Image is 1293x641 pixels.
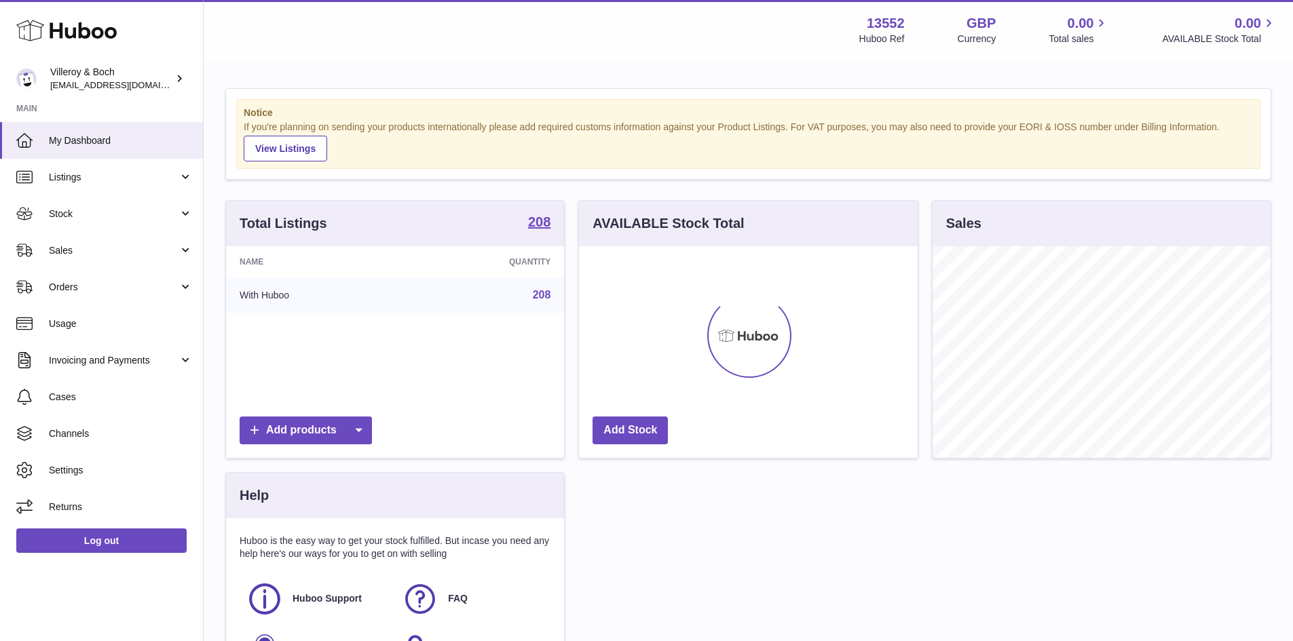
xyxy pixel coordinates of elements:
strong: Notice [244,106,1253,119]
h3: Total Listings [240,214,327,233]
h3: AVAILABLE Stock Total [593,214,744,233]
span: Usage [49,317,193,330]
div: Villeroy & Boch [50,66,172,92]
span: [EMAIL_ADDRESS][DOMAIN_NAME] [50,79,200,90]
span: Orders [49,281,179,294]
img: internalAdmin-13552@internal.huboo.com [16,69,37,89]
a: 0.00 Total sales [1049,14,1109,45]
a: Add Stock [593,416,668,444]
span: Listings [49,171,179,184]
span: Invoicing and Payments [49,354,179,367]
div: Currency [958,33,996,45]
p: Huboo is the easy way to get your stock fulfilled. But incase you need any help here's our ways f... [240,535,550,560]
span: 0.00 [1235,14,1261,33]
div: Huboo Ref [859,33,905,45]
a: View Listings [244,136,327,161]
h3: Help [240,486,269,505]
h3: Sales [946,214,981,233]
span: Returns [49,501,193,513]
strong: 208 [528,215,550,229]
div: If you're planning on sending your products internationally please add required customs informati... [244,121,1253,161]
a: 208 [533,289,551,300]
strong: GBP [967,14,996,33]
strong: 13552 [867,14,905,33]
span: 0.00 [1068,14,1094,33]
span: Total sales [1049,33,1109,45]
td: With Huboo [226,277,405,313]
th: Name [226,246,405,277]
span: Huboo Support [293,592,362,605]
a: Add products [240,416,372,444]
span: Channels [49,427,193,440]
span: Sales [49,244,179,257]
th: Quantity [405,246,564,277]
span: Settings [49,464,193,477]
a: Huboo Support [246,581,388,617]
span: My Dashboard [49,134,193,147]
a: 208 [528,215,550,231]
span: Stock [49,208,179,220]
a: Log out [16,528,187,553]
a: 0.00 AVAILABLE Stock Total [1162,14,1277,45]
a: FAQ [402,581,544,617]
span: Cases [49,391,193,404]
span: FAQ [448,592,468,605]
span: AVAILABLE Stock Total [1162,33,1277,45]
